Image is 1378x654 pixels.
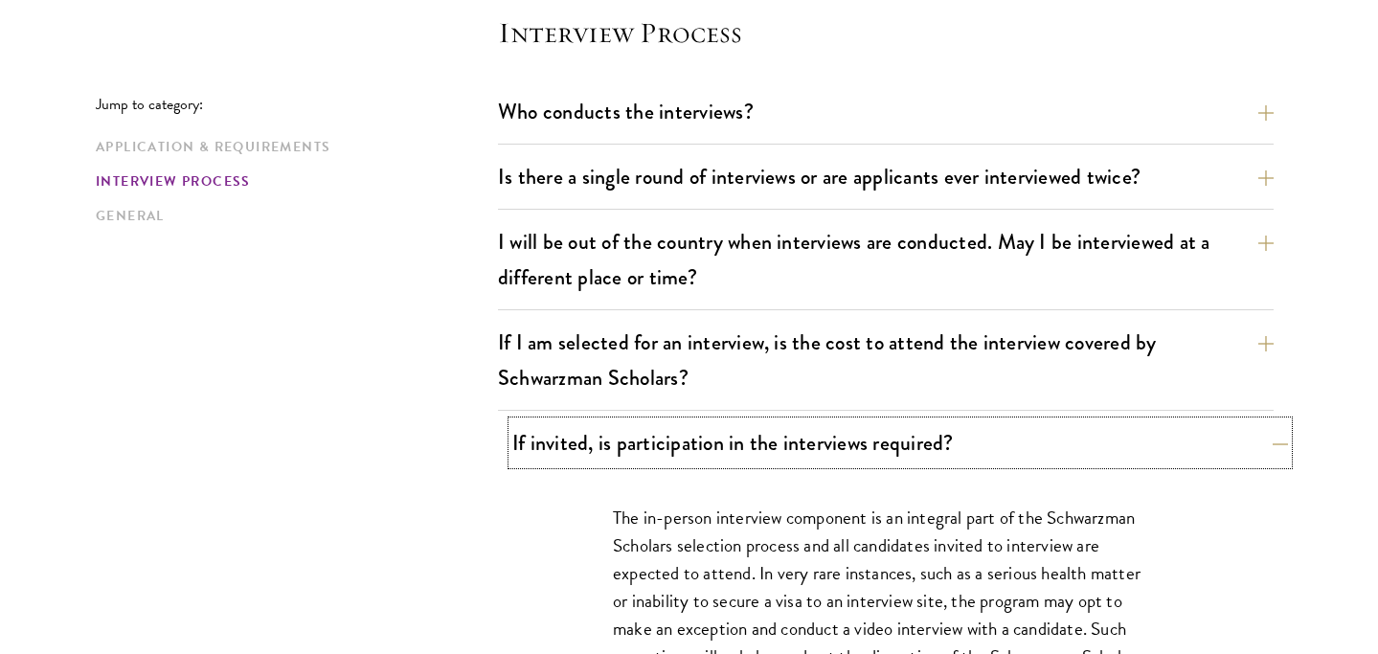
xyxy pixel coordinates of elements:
[498,220,1274,299] button: I will be out of the country when interviews are conducted. May I be interviewed at a different p...
[512,421,1288,464] button: If invited, is participation in the interviews required?
[498,321,1274,399] button: If I am selected for an interview, is the cost to attend the interview covered by Schwarzman Scho...
[96,137,486,157] a: Application & Requirements
[96,206,486,226] a: General
[498,13,1274,52] h4: Interview Process
[96,171,486,192] a: Interview Process
[498,90,1274,133] button: Who conducts the interviews?
[96,96,498,113] p: Jump to category:
[498,155,1274,198] button: Is there a single round of interviews or are applicants ever interviewed twice?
